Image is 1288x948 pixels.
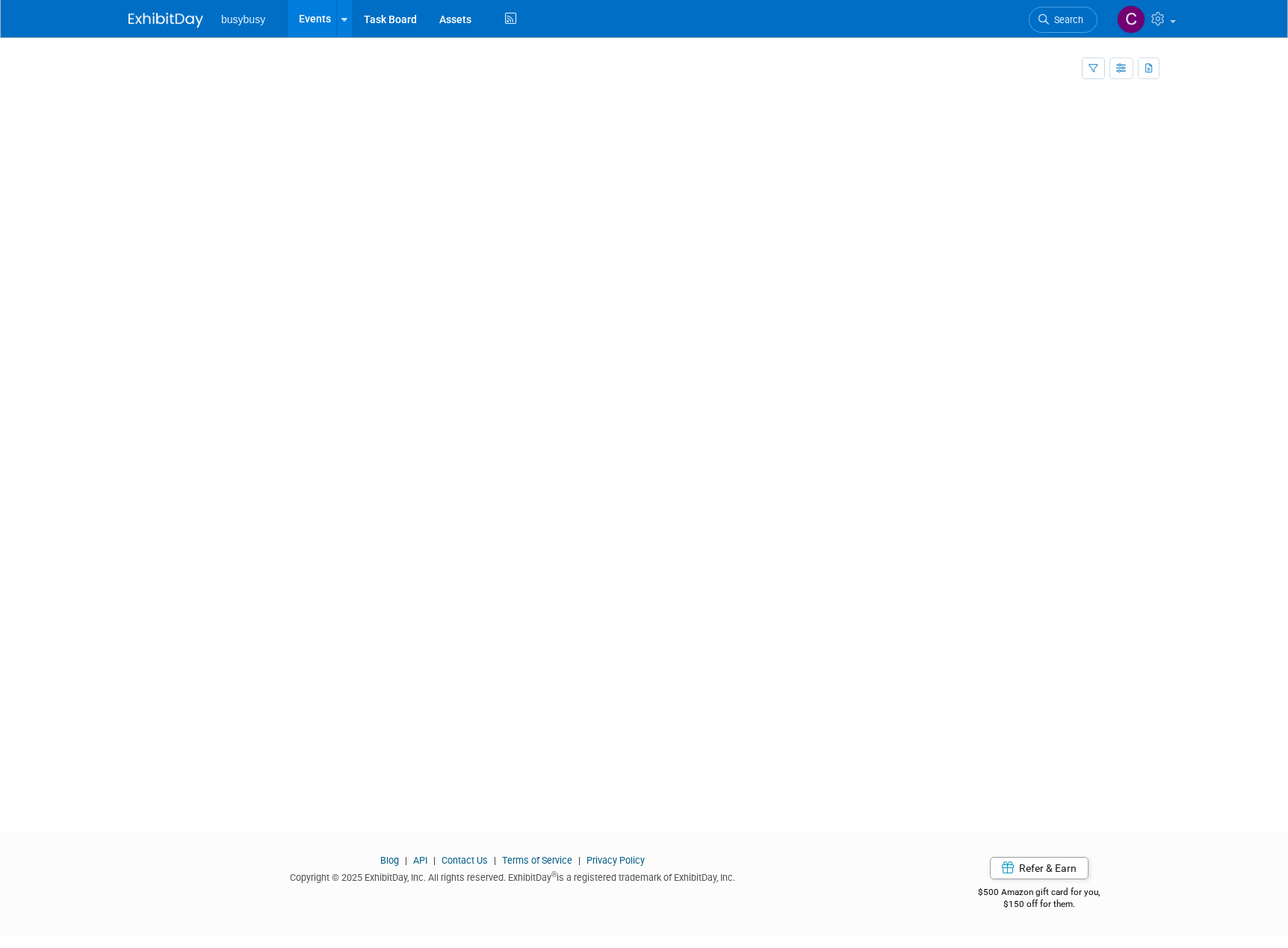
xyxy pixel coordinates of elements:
img: Collin Larson [1117,5,1145,34]
span: | [575,855,584,866]
a: API [413,855,427,866]
a: Terms of Service [502,855,572,866]
div: $500 Amazon gift card for you, [919,876,1160,911]
div: Copyright © 2025 ExhibitDay, Inc. All rights reserved. ExhibitDay is a registered trademark of Ex... [129,867,897,885]
sup: ® [551,870,557,879]
span: busybusy [221,13,265,25]
span: | [490,855,500,866]
a: Privacy Policy [586,855,645,866]
span: | [401,855,411,866]
a: Search [1029,7,1097,33]
span: Search [1049,14,1083,25]
span: | [430,855,439,866]
img: ExhibitDay [129,13,203,28]
a: Contact Us [442,855,488,866]
a: Blog [380,855,399,866]
div: $150 off for them. [919,898,1160,911]
a: Refer & Earn [990,857,1089,879]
